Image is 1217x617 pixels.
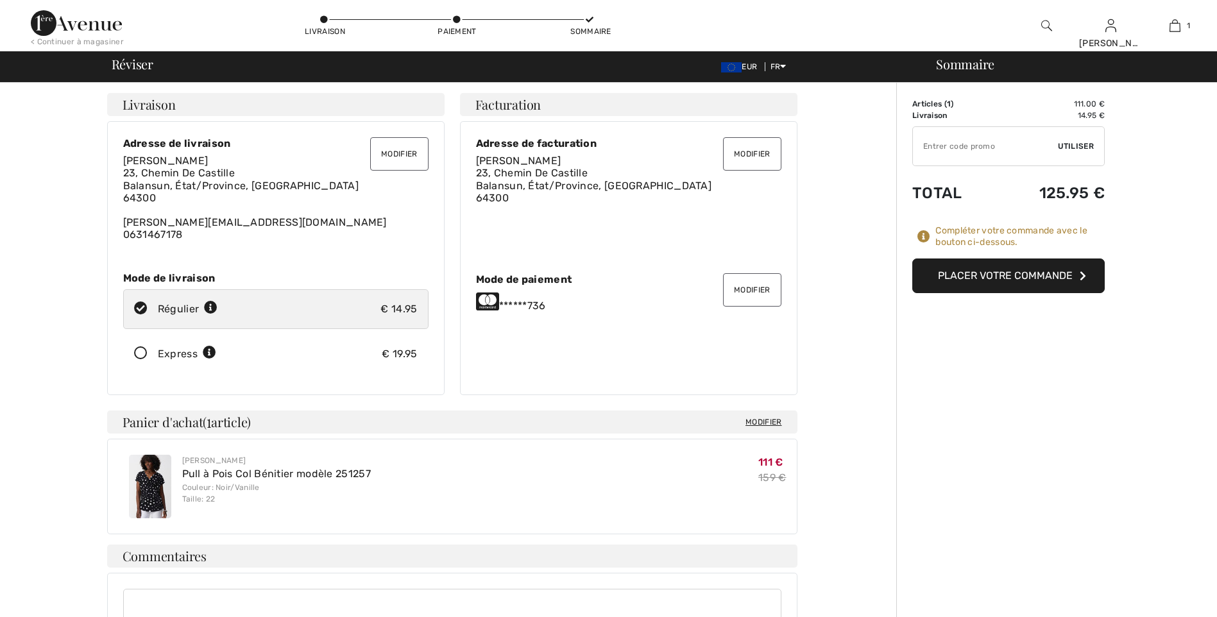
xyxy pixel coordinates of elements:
[1058,140,1094,152] span: Utiliser
[1041,18,1052,33] img: recherche
[721,62,742,72] img: Euro
[1105,18,1116,33] img: Mes infos
[112,58,153,71] span: Réviser
[745,416,781,428] span: Modifier
[158,301,218,317] div: Régulier
[203,413,251,430] span: ( article)
[935,225,1105,248] div: Compléter votre commande avec le bouton ci-dessous.
[913,127,1058,165] input: Code promo
[1187,20,1190,31] span: 1
[207,412,211,429] span: 1
[123,155,429,241] div: [PERSON_NAME][EMAIL_ADDRESS][DOMAIN_NAME] 0631467178
[107,410,797,434] h4: Panier d'achat
[721,62,762,71] span: EUR
[107,545,797,568] h4: Commentaires
[912,171,995,215] td: Total
[912,110,995,121] td: Livraison
[1079,37,1142,50] div: [PERSON_NAME]
[947,99,951,108] span: 1
[995,98,1105,110] td: 111.00 €
[476,273,781,285] div: Mode de paiement
[182,482,371,505] div: Couleur: Noir/Vanille Taille: 22
[438,26,476,37] div: Paiement
[305,26,343,37] div: Livraison
[382,346,417,362] div: € 19.95
[476,167,712,203] span: 23, Chemin De Castille Balansun, État/Province, [GEOGRAPHIC_DATA] 64300
[475,98,541,111] span: Facturation
[758,456,783,468] span: 111 €
[123,167,359,203] span: 23, Chemin De Castille Balansun, État/Province, [GEOGRAPHIC_DATA] 64300
[723,137,781,171] button: Modifier
[158,346,216,362] div: Express
[770,62,787,71] span: FR
[1143,18,1206,33] a: 1
[995,171,1105,215] td: 125.95 €
[995,110,1105,121] td: 14.95 €
[31,36,124,47] div: < Continuer à magasiner
[476,155,561,167] span: [PERSON_NAME]
[921,58,1209,71] div: Sommaire
[182,468,371,480] a: Pull à Pois Col Bénitier modèle 251257
[476,137,781,149] div: Adresse de facturation
[1105,19,1116,31] a: Se connecter
[370,137,428,171] button: Modifier
[182,455,371,466] div: [PERSON_NAME]
[123,272,429,284] div: Mode de livraison
[758,471,787,484] s: 159 €
[1170,18,1180,33] img: Mon panier
[31,10,122,36] img: 1ère Avenue
[129,455,171,518] img: Pull à Pois Col Bénitier modèle 251257
[380,301,417,317] div: € 14.95
[570,26,609,37] div: Sommaire
[912,258,1105,293] button: Placer votre commande
[723,273,781,307] button: Modifier
[912,98,995,110] td: Articles ( )
[123,137,429,149] div: Adresse de livraison
[123,155,209,167] span: [PERSON_NAME]
[123,98,176,111] span: Livraison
